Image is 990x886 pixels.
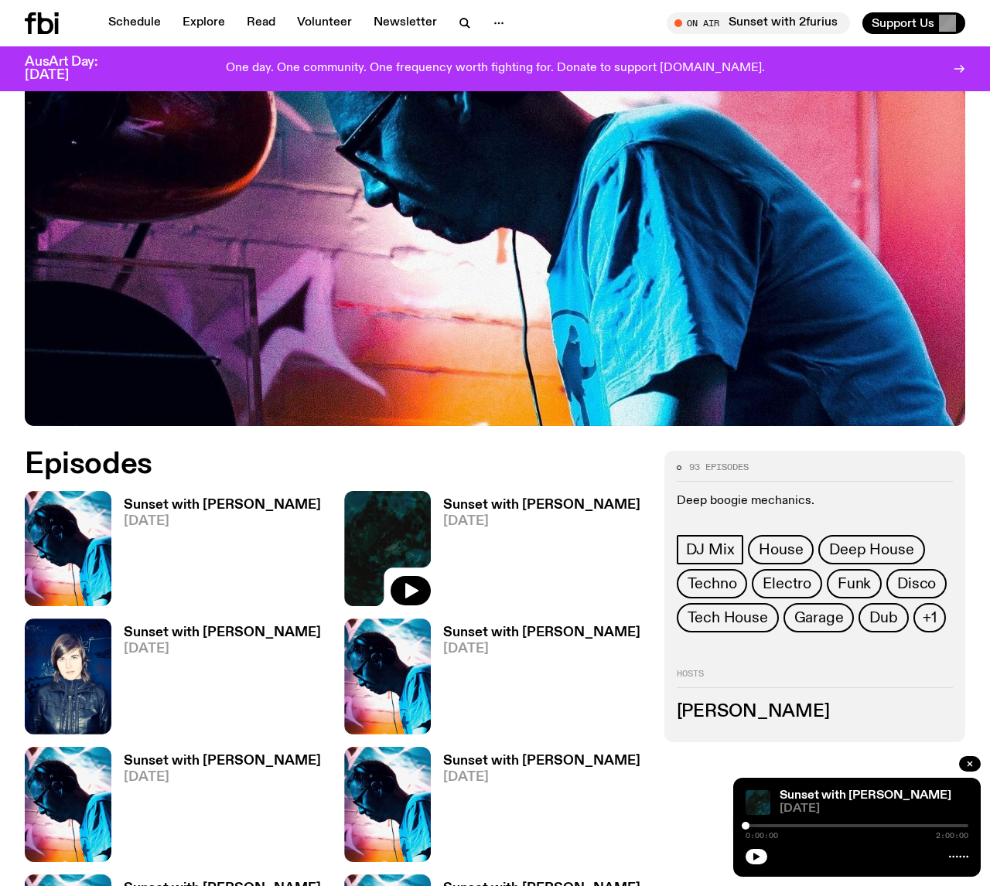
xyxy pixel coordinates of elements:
h3: Sunset with [PERSON_NAME] [443,755,640,768]
span: [DATE] [124,515,321,528]
span: [DATE] [443,515,640,528]
h3: Sunset with [PERSON_NAME] [124,626,321,639]
span: DJ Mix [686,541,735,558]
img: Simon Caldwell stands side on, looking downwards. He has headphones on. Behind him is a brightly ... [25,747,111,862]
span: Dub [869,609,897,626]
span: Deep House [829,541,913,558]
a: Sunset with [PERSON_NAME][DATE] [431,499,640,606]
a: House [748,535,814,564]
span: [DATE] [443,771,640,784]
h3: Sunset with [PERSON_NAME] [124,755,321,768]
button: Support Us [862,12,965,34]
a: Funk [827,569,882,598]
p: One day. One community. One frequency worth fighting for. Donate to support [DOMAIN_NAME]. [226,62,765,76]
span: [DATE] [780,803,968,815]
a: Dub [859,603,908,632]
a: Deep House [818,535,924,564]
h3: [PERSON_NAME] [677,704,953,721]
h3: Sunset with [PERSON_NAME] [443,499,640,512]
span: [DATE] [124,642,321,656]
button: On AirSunset with 2furius [667,12,850,34]
h3: AusArt Day: [DATE] [25,56,124,82]
span: Support Us [872,16,934,30]
a: Sunset with [PERSON_NAME][DATE] [431,755,640,862]
span: 2:00:00 [936,832,968,840]
span: Garage [794,609,844,626]
a: Newsletter [364,12,446,34]
a: Disco [886,569,947,598]
span: Funk [838,575,871,592]
a: Electro [752,569,822,598]
a: DJ Mix [677,535,744,564]
span: [DATE] [443,642,640,656]
img: Simon Caldwell stands side on, looking downwards. He has headphones on. Behind him is a brightly ... [25,491,111,606]
button: +1 [913,603,946,632]
h2: Hosts [677,670,953,688]
h3: Sunset with [PERSON_NAME] [443,626,640,639]
a: Techno [677,569,748,598]
img: Simon Caldwell stands side on, looking downwards. He has headphones on. Behind him is a brightly ... [344,618,431,734]
span: House [759,541,803,558]
a: Sunset with [PERSON_NAME][DATE] [431,626,640,734]
h2: Episodes [25,451,646,479]
a: Volunteer [288,12,361,34]
a: Sunset with [PERSON_NAME][DATE] [111,499,321,606]
p: Deep boogie mechanics. [677,494,953,509]
span: Electro [763,575,811,592]
a: Read [237,12,285,34]
a: Sunset with [PERSON_NAME][DATE] [111,626,321,734]
a: Tech House [677,603,779,632]
a: Garage [783,603,855,632]
span: Techno [688,575,737,592]
a: Explore [173,12,234,34]
img: Simon Caldwell stands side on, looking downwards. He has headphones on. Behind him is a brightly ... [344,747,431,862]
a: Sunset with [PERSON_NAME] [780,789,951,802]
span: 0:00:00 [746,832,778,840]
span: Tech House [688,609,768,626]
span: 93 episodes [689,463,749,472]
h3: Sunset with [PERSON_NAME] [124,499,321,512]
a: Sunset with [PERSON_NAME][DATE] [111,755,321,862]
span: Disco [897,575,936,592]
span: [DATE] [124,771,321,784]
span: +1 [923,609,937,626]
a: Schedule [99,12,170,34]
